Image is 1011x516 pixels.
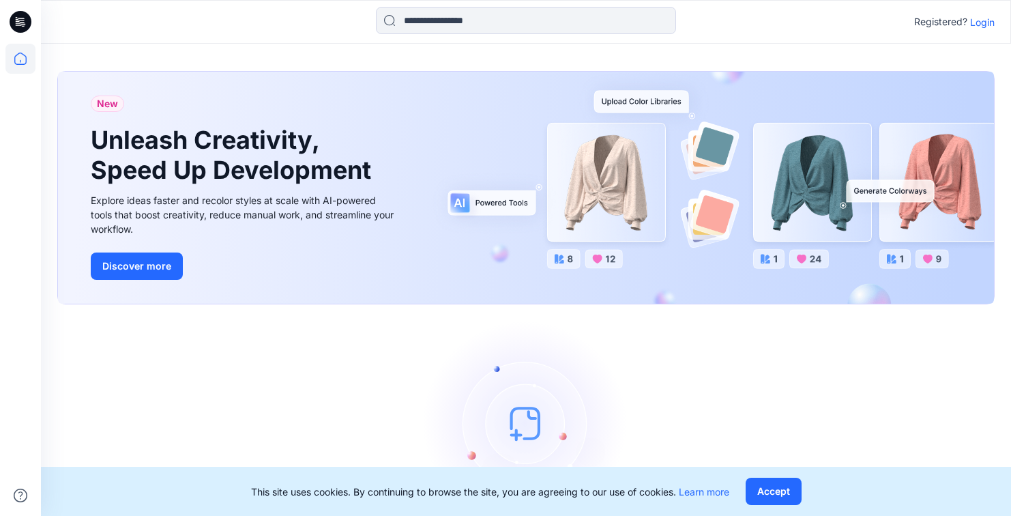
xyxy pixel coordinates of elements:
h1: Unleash Creativity, Speed Up Development [91,126,377,184]
p: This site uses cookies. By continuing to browse the site, you are agreeing to our use of cookies. [251,485,729,499]
span: New [97,96,118,112]
p: Registered? [914,14,967,30]
div: Explore ideas faster and recolor styles at scale with AI-powered tools that boost creativity, red... [91,193,398,236]
p: Login [970,15,995,29]
a: Learn more [679,486,729,498]
button: Discover more [91,253,183,280]
button: Accept [746,478,802,505]
a: Discover more [91,253,398,280]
